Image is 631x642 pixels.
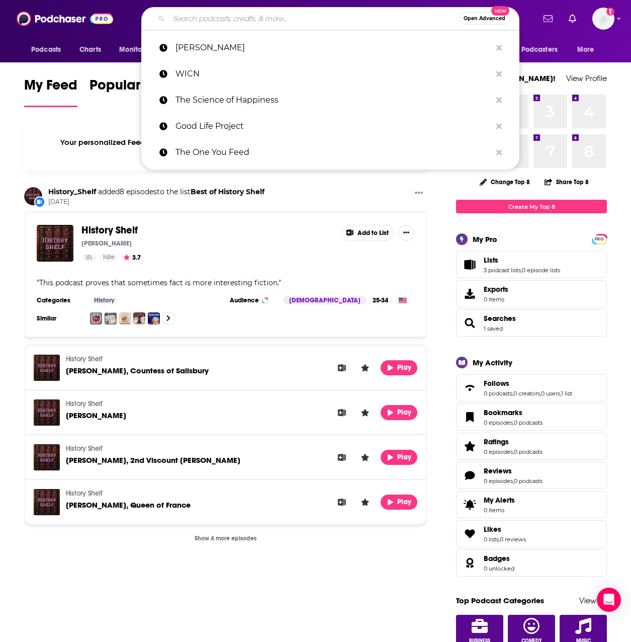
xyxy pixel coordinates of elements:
[514,419,543,426] a: 0 podcasts
[141,61,519,87] a: WICN
[89,76,175,100] span: Popular Feed
[66,455,240,465] span: [PERSON_NAME], 2nd Viscount [PERSON_NAME]
[460,556,480,570] a: Badges
[81,225,138,236] a: History Shelf
[484,437,509,446] span: Ratings
[398,225,414,241] button: Show More Button
[456,462,607,489] span: Reviews
[175,113,491,139] p: Good Life Project
[119,312,131,325] img: American History Remix
[499,536,500,543] span: ,
[456,251,607,278] span: Lists
[105,312,117,325] a: Vulgar History: Revolution
[37,296,82,304] h3: Categories
[141,87,519,113] a: The Science of Happiness
[456,280,607,307] a: Exports
[175,139,491,166] p: The One You Feed
[484,314,516,323] a: Searches
[560,390,561,397] span: ,
[484,379,572,388] a: Follows
[460,498,480,512] span: My Alerts
[473,234,497,244] div: My Pro
[484,256,498,265] span: Lists
[148,312,160,325] img: The Weekly Show with Jon Stewart
[48,187,96,196] a: History_Shelf
[141,35,519,61] a: [PERSON_NAME]
[484,525,526,534] a: Likes
[521,267,522,274] span: ,
[357,495,373,510] button: Leave a Rating
[456,200,607,213] a: Create My Top 8
[460,381,480,395] a: Follows
[24,40,74,59] button: open menu
[357,405,373,420] button: Leave a Rating
[39,278,279,287] span: This podcast proves that sometimes fact is more interesting fiction.
[283,296,367,304] div: [DEMOGRAPHIC_DATA]
[381,450,417,465] button: Play
[98,187,157,196] span: added 8 episodes
[397,453,412,461] span: Play
[484,554,510,563] span: Badges
[34,489,60,515] img: Mary Tudor, Queen of France
[141,7,519,30] div: Search podcasts, credits, & more...
[460,258,480,272] a: Lists
[514,477,543,485] a: 0 podcasts
[544,172,589,192] button: Share Top 8
[522,267,560,274] a: 0 episode lists
[175,35,491,61] p: mark lynch
[456,309,607,337] span: Searches
[31,43,61,57] span: Podcasts
[484,437,543,446] a: Ratings
[500,536,526,543] a: 0 reviews
[89,76,175,107] a: Popular Feed
[540,390,541,397] span: ,
[66,444,103,453] a: History Shelf
[484,267,521,274] a: 3 podcast lists
[103,253,115,263] span: Idle
[484,408,522,417] span: Bookmarks
[34,399,60,426] img: John Fisher
[592,8,614,30] img: User Profile
[474,176,536,188] button: Change Top 8
[503,40,572,59] button: open menu
[73,40,107,59] a: Charts
[66,411,126,420] a: John Fisher
[187,529,264,547] button: Show 4 more episodes
[357,450,373,465] button: Leave a Rating
[341,225,394,241] button: Add to List
[34,355,60,381] a: Margaret Pole, Countess of Salisbury
[48,198,264,206] span: [DATE]
[34,444,60,470] a: George Boleyn, 2nd Viscount Rochford
[484,496,515,505] span: My Alerts
[484,325,503,332] a: 1 saved
[456,596,544,605] a: Top Podcast Categories
[397,363,412,372] span: Play
[592,8,614,30] span: Logged in as PUPPublicity
[577,43,594,57] span: More
[90,296,118,304] a: History
[513,448,514,455] span: ,
[460,316,480,330] a: Searches
[66,399,103,408] a: History Shelf
[79,43,101,57] span: Charts
[66,500,191,510] span: [PERSON_NAME], Queen of France
[459,13,510,25] button: Open AdvancedNew
[334,450,349,465] button: Add to List
[460,439,480,453] a: Ratings
[513,390,540,397] a: 0 creators
[512,390,513,397] span: ,
[566,73,607,83] a: View Profile
[66,501,191,509] a: Mary Tudor, Queen of France
[593,235,605,243] a: PRO
[37,225,73,262] img: History Shelf
[24,76,77,107] a: My Feed
[191,187,264,196] a: Best of History Shelf
[484,379,509,388] span: Follows
[484,285,508,294] span: Exports
[133,312,145,325] a: The Rest Is History
[484,419,513,426] a: 0 episodes
[541,390,560,397] a: 0 users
